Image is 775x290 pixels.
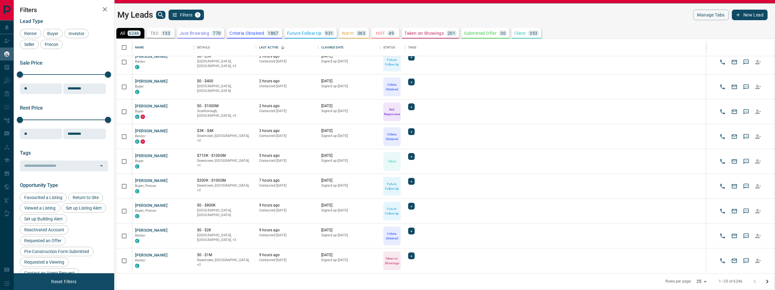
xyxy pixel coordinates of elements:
div: Buyer [43,29,63,38]
svg: Call [719,158,726,165]
span: Return to Site [70,195,101,200]
span: Precon [43,42,61,47]
svg: Email [731,208,737,214]
p: 49 [389,31,394,35]
p: 770 [213,31,221,35]
p: $0 - $2K [197,228,253,233]
button: SMS [741,206,751,216]
span: 1 [196,13,200,17]
p: Signed up [DATE] [321,134,377,138]
p: Future Follow Up [384,57,400,67]
button: SMS [741,132,751,141]
svg: Call [719,183,726,189]
span: + [410,253,412,259]
svg: Reallocate [755,233,761,239]
div: condos.ca [135,214,139,218]
p: Not Responsive [384,107,400,116]
button: Reallocate [753,157,763,166]
p: 9 hours ago [259,252,315,258]
span: Buyer [45,31,61,36]
button: Email [730,182,739,191]
p: $0 - $3K [197,54,253,59]
p: Submitted Offer [464,31,497,35]
span: Renter [22,31,39,36]
div: Requested a Viewing [20,257,69,267]
div: + [408,228,415,234]
button: Reallocate [753,82,763,92]
svg: Reallocate [755,258,761,264]
button: Sort [278,43,287,52]
div: Last Active [256,39,318,56]
button: Reallocate [753,107,763,116]
svg: Email [731,59,737,65]
div: Last Active [259,39,278,56]
span: Investor [66,31,87,36]
svg: Call [719,84,726,90]
p: Criteria Obtained [384,132,400,141]
span: + [410,228,412,234]
div: Return to Site [68,193,103,202]
span: Pre-Construction Form Submitted [22,249,91,254]
p: North York, Toronto [197,134,253,143]
h1: My Leads [117,10,153,20]
p: 1–25 of 6246 [719,279,742,284]
div: condos.ca [135,65,139,69]
div: Details [194,39,256,56]
button: Manage Tabs [693,10,728,20]
p: HOT [376,31,385,35]
button: Reallocate [753,206,763,216]
p: Client [388,159,396,164]
button: Call [718,132,727,141]
button: Call [718,82,727,92]
p: All [120,31,125,35]
p: 1867 [268,31,278,35]
p: $0 - $400 [197,79,253,84]
svg: Reallocate [755,59,761,65]
p: [DATE] [321,252,377,258]
button: Call [718,206,727,216]
svg: Sms [743,208,749,214]
span: Contact an Agent Request [22,270,77,275]
p: Toronto [197,158,253,168]
span: Favourited a Listing [22,195,65,200]
span: Seller [22,42,37,47]
span: Requested an Offer [22,238,64,243]
p: $200K - $1000M [197,178,253,183]
div: Details [197,39,210,56]
p: Contacted [DATE] [259,134,315,138]
div: + [408,54,415,61]
button: Email [730,132,739,141]
button: Reallocate [753,231,763,241]
p: [DATE] [321,203,377,208]
button: Email [730,82,739,92]
svg: Sms [743,183,749,189]
p: Signed up [DATE] [321,59,377,64]
span: Buyer, Precon [135,209,156,213]
p: Client [514,31,526,35]
span: Lead Type [20,18,43,24]
h2: Filters [20,6,108,14]
button: New Lead [732,10,768,20]
div: + [408,153,415,160]
button: Reallocate [753,132,763,141]
span: Tags [20,150,31,156]
button: Email [730,231,739,241]
span: Buyer [135,84,144,88]
div: condos.ca [135,90,139,94]
p: 30 [500,31,506,35]
div: Seller [20,40,39,49]
p: Just Browsing [180,31,209,35]
p: Midtown | Central, East York, Toronto [197,233,253,242]
p: 931 [325,31,333,35]
p: Warm [342,31,354,35]
div: + [408,203,415,210]
button: Call [718,182,727,191]
svg: Sms [743,59,749,65]
div: Status [383,39,395,56]
svg: Sms [743,258,749,264]
p: Signed up [DATE] [321,233,377,238]
button: Reset Filters [47,276,80,287]
div: condos.ca [135,239,139,243]
div: Favourited a Listing [20,193,67,202]
p: [DATE] [321,228,377,233]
